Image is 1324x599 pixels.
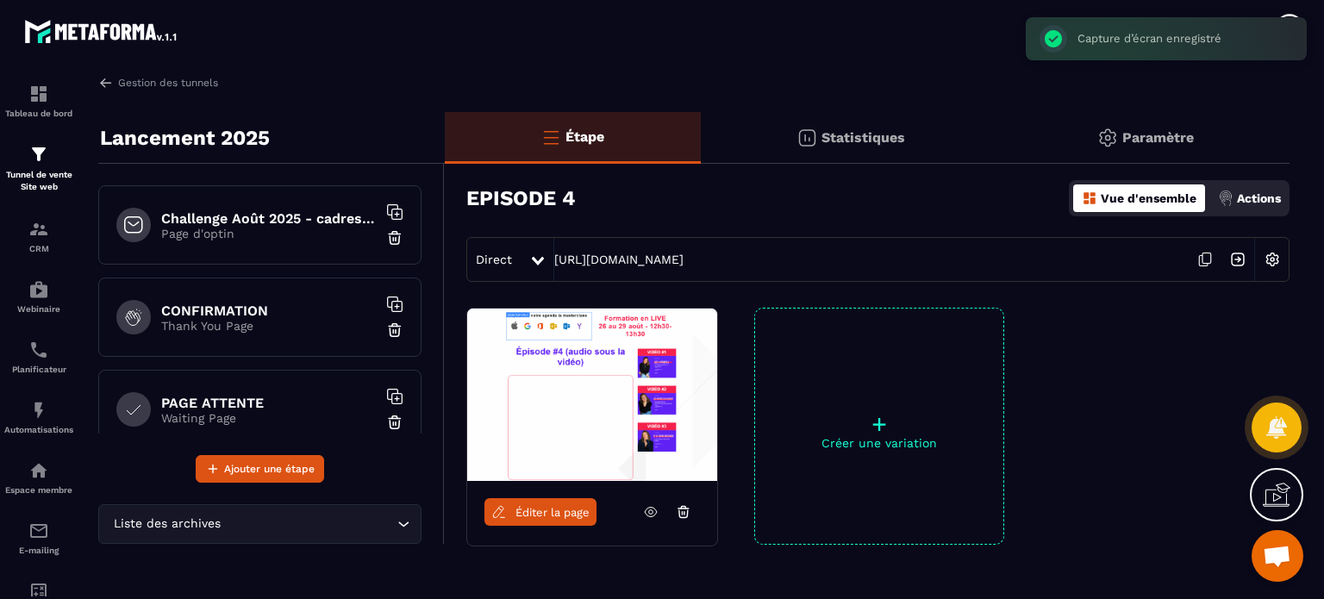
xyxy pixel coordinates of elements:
[24,16,179,47] img: logo
[4,169,73,193] p: Tunnel de vente Site web
[4,365,73,374] p: Planificateur
[196,455,324,483] button: Ajouter une étape
[98,75,218,90] a: Gestion des tunnels
[4,485,73,495] p: Espace membre
[466,186,576,210] h3: EPISODE 4
[224,515,393,533] input: Search for option
[161,395,377,411] h6: PAGE ATTENTE
[28,84,49,104] img: formation
[4,387,73,447] a: automationsautomationsAutomatisations
[161,319,377,333] p: Thank You Page
[1237,191,1281,205] p: Actions
[28,144,49,165] img: formation
[796,128,817,148] img: stats.20deebd0.svg
[4,508,73,568] a: emailemailE-mailing
[161,227,377,240] p: Page d'optin
[554,253,684,266] a: [URL][DOMAIN_NAME]
[821,129,905,146] p: Statistiques
[4,425,73,434] p: Automatisations
[467,309,717,481] img: image
[1122,129,1194,146] p: Paramètre
[565,128,604,145] p: Étape
[4,266,73,327] a: automationsautomationsWebinaire
[28,340,49,360] img: scheduler
[28,219,49,240] img: formation
[1097,128,1118,148] img: setting-gr.5f69749f.svg
[4,109,73,118] p: Tableau de bord
[4,447,73,508] a: automationsautomationsEspace membre
[515,506,590,519] span: Éditer la page
[4,327,73,387] a: schedulerschedulerPlanificateur
[4,244,73,253] p: CRM
[476,253,512,266] span: Direct
[386,229,403,246] img: trash
[224,460,315,477] span: Ajouter une étape
[161,411,377,425] p: Waiting Page
[98,504,422,544] div: Search for option
[28,460,49,481] img: automations
[161,303,377,319] h6: CONFIRMATION
[755,436,1003,450] p: Créer une variation
[98,75,114,90] img: arrow
[28,521,49,541] img: email
[28,279,49,300] img: automations
[4,546,73,555] p: E-mailing
[755,412,1003,436] p: +
[109,515,224,533] span: Liste des archives
[161,210,377,227] h6: Challenge Août 2025 - cadres entrepreneurs
[1252,530,1303,582] div: Ouvrir le chat
[1101,191,1196,205] p: Vue d'ensemble
[4,206,73,266] a: formationformationCRM
[1082,190,1097,206] img: dashboard-orange.40269519.svg
[484,498,596,526] a: Éditer la page
[386,414,403,431] img: trash
[100,121,270,155] p: Lancement 2025
[4,304,73,314] p: Webinaire
[386,321,403,339] img: trash
[28,400,49,421] img: automations
[4,131,73,206] a: formationformationTunnel de vente Site web
[540,127,561,147] img: bars-o.4a397970.svg
[1218,190,1233,206] img: actions.d6e523a2.png
[1256,243,1289,276] img: setting-w.858f3a88.svg
[1221,243,1254,276] img: arrow-next.bcc2205e.svg
[4,71,73,131] a: formationformationTableau de bord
